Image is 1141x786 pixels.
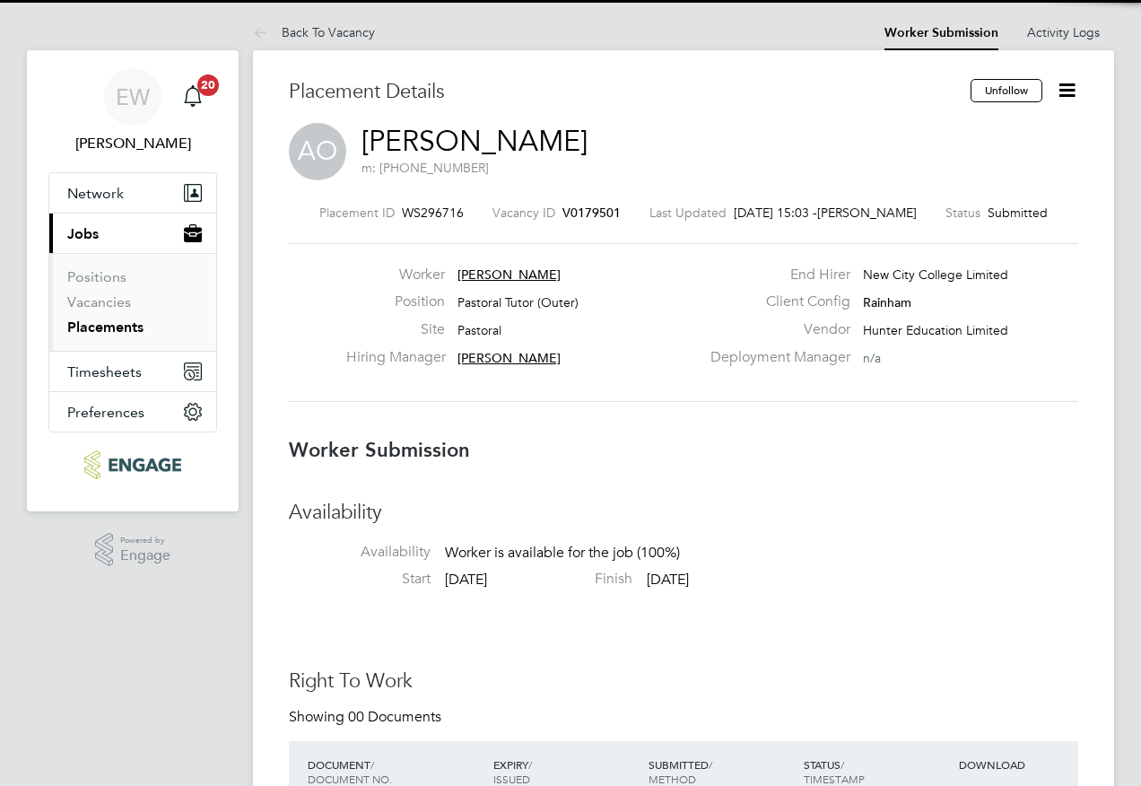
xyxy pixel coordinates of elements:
[804,772,865,786] span: TIMESTAMP
[863,294,911,310] span: Rainham
[49,214,216,253] button: Jobs
[361,124,588,159] a: [PERSON_NAME]
[863,266,1008,283] span: New City College Limited
[67,225,99,242] span: Jobs
[493,772,530,786] span: ISSUED
[346,320,445,339] label: Site
[27,50,239,511] nav: Main navigation
[457,350,561,366] span: [PERSON_NAME]
[491,570,632,589] label: Finish
[48,133,217,154] span: Emma Wood
[945,205,980,221] label: Status
[120,533,170,548] span: Powered by
[457,294,579,310] span: Pastoral Tutor (Outer)
[954,748,1078,781] div: DOWNLOAD
[700,266,850,284] label: End Hirer
[528,757,532,772] span: /
[67,268,126,285] a: Positions
[700,320,850,339] label: Vendor
[402,205,464,221] span: WS296716
[734,205,817,221] span: [DATE] 15:03 -
[863,350,881,366] span: n/a
[289,668,1078,694] h3: Right To Work
[49,352,216,391] button: Timesheets
[67,293,131,310] a: Vacancies
[67,185,124,202] span: Network
[289,123,346,180] span: AO
[116,85,150,109] span: EW
[841,757,844,772] span: /
[700,293,850,311] label: Client Config
[457,266,561,283] span: [PERSON_NAME]
[49,253,216,351] div: Jobs
[649,205,727,221] label: Last Updated
[289,570,431,589] label: Start
[884,25,998,40] a: Worker Submission
[84,450,180,479] img: ncclondon-logo-retina.png
[48,450,217,479] a: Go to home page
[289,500,1078,526] h3: Availability
[817,205,917,221] span: [PERSON_NAME]
[49,173,216,213] button: Network
[175,68,211,126] a: 20
[647,571,689,589] span: [DATE]
[319,205,395,221] label: Placement ID
[445,571,487,589] span: [DATE]
[67,404,144,421] span: Preferences
[253,24,375,40] a: Back To Vacancy
[971,79,1042,102] button: Unfollow
[289,438,470,462] b: Worker Submission
[445,544,680,562] span: Worker is available for the job (100%)
[700,348,850,367] label: Deployment Manager
[95,533,171,567] a: Powered byEngage
[289,79,957,105] h3: Placement Details
[988,205,1048,221] span: Submitted
[649,772,696,786] span: METHOD
[289,708,445,727] div: Showing
[562,205,621,221] span: V0179501
[48,68,217,154] a: EW[PERSON_NAME]
[457,322,501,338] span: Pastoral
[370,757,374,772] span: /
[361,160,489,176] span: m: [PHONE_NUMBER]
[120,548,170,563] span: Engage
[492,205,555,221] label: Vacancy ID
[67,363,142,380] span: Timesheets
[197,74,219,96] span: 20
[346,348,445,367] label: Hiring Manager
[346,266,445,284] label: Worker
[289,543,431,562] label: Availability
[308,772,392,786] span: DOCUMENT NO.
[709,757,712,772] span: /
[346,293,445,311] label: Position
[67,319,144,336] a: Placements
[1027,24,1100,40] a: Activity Logs
[49,392,216,432] button: Preferences
[348,708,441,726] span: 00 Documents
[863,322,1008,338] span: Hunter Education Limited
